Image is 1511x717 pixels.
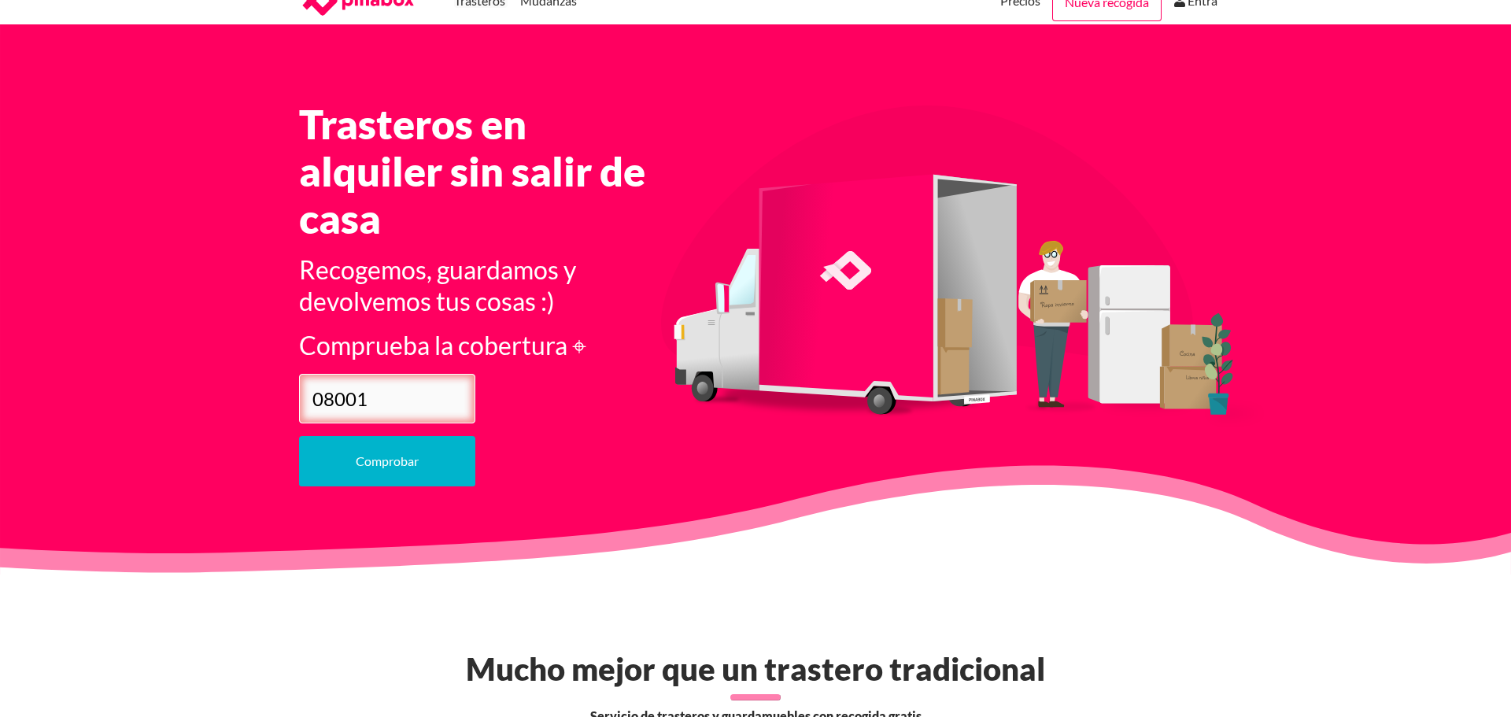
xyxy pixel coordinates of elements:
[299,100,671,242] h1: Trasteros en alquiler sin salir de casa
[299,330,671,361] h3: Comprueba la cobertura ⌖
[299,254,671,317] h3: Recogemos, guardamos y devolvemos tus cosas :)
[290,650,1221,688] h2: Mucho mejor que un trastero tradicional
[1228,516,1511,717] iframe: Chat Widget
[299,374,475,423] input: Introduce tú código postal
[299,436,475,486] button: Comprobar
